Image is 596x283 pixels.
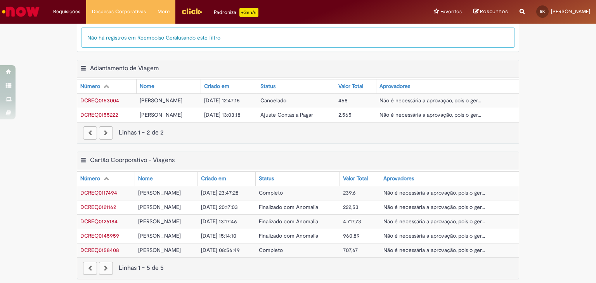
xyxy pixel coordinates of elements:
a: Abrir Registro: DCREQ0155222 [80,111,118,118]
p: +GenAi [239,8,258,17]
span: DCREQ0155222 [80,111,118,118]
div: Aprovadores [383,175,414,183]
span: [DATE] 12:47:15 [204,97,240,104]
a: Abrir Registro: DCREQ0126184 [80,218,118,225]
div: Criado em [201,175,226,183]
span: [DATE] 23:47:28 [201,189,239,196]
div: Aprovadores [379,83,410,90]
h2: Adiantamento de Viagem [90,64,159,72]
span: Não é necessária a aprovação, pois o ger... [383,189,485,196]
span: Não é necessária a aprovação, pois o ger... [379,111,481,118]
a: Abrir Registro: DCREQ0158408 [80,247,119,254]
span: [PERSON_NAME] [140,111,182,118]
span: [DATE] 20:17:03 [201,204,238,211]
img: click_logo_yellow_360x200.png [181,5,202,17]
div: Linhas 1 − 5 de 5 [83,264,513,273]
span: Não é necessária a aprovação, pois o ger... [383,218,485,225]
div: Padroniza [214,8,258,17]
div: Nome [140,83,154,90]
span: Cancelado [260,97,286,104]
span: DCREQ0121162 [80,204,116,211]
span: Ajuste Contas a Pagar [260,111,313,118]
span: [PERSON_NAME] [138,204,181,211]
span: DCREQ0126184 [80,218,118,225]
span: [PERSON_NAME] [138,218,181,225]
div: Status [259,175,274,183]
button: Cartão Coorporativo - Viagens Menu de contexto [80,156,87,166]
div: Valor Total [343,175,368,183]
h2: Cartão Coorporativo - Viagens [90,156,175,164]
span: 707,67 [343,247,358,254]
span: Favoritos [440,8,462,16]
img: ServiceNow [1,4,41,19]
span: Completo [259,189,283,196]
a: Rascunhos [473,8,508,16]
span: 468 [338,97,348,104]
a: Abrir Registro: DCREQ0117494 [80,189,117,196]
span: DCREQ0158408 [80,247,119,254]
span: Finalizado com Anomalia [259,232,318,239]
span: [PERSON_NAME] [551,8,590,15]
div: Criado em [204,83,229,90]
span: Rascunhos [480,8,508,15]
span: Requisições [53,8,80,16]
span: [PERSON_NAME] [140,97,182,104]
span: Não é necessária a aprovação, pois o ger... [383,232,485,239]
nav: paginação [77,257,519,279]
span: Não é necessária a aprovação, pois o ger... [379,97,481,104]
span: [DATE] 08:56:49 [201,247,240,254]
div: Status [260,83,275,90]
a: Abrir Registro: DCREQ0145959 [80,232,119,239]
span: [PERSON_NAME] [138,232,181,239]
div: Não há registros em Reembolso Geral [81,28,515,48]
a: Abrir Registro: DCREQ0153004 [80,97,119,104]
div: Número [80,83,100,90]
span: [PERSON_NAME] [138,247,181,254]
span: 960,89 [343,232,360,239]
span: DCREQ0145959 [80,232,119,239]
span: Finalizado com Anomalia [259,218,318,225]
span: [DATE] 15:14:10 [201,232,236,239]
a: Abrir Registro: DCREQ0121162 [80,204,116,211]
span: Não é necessária a aprovação, pois o ger... [383,247,485,254]
span: Completo [259,247,283,254]
span: [PERSON_NAME] [138,189,181,196]
span: 2.565 [338,111,352,118]
div: Valor Total [338,83,363,90]
div: Nome [138,175,153,183]
span: [DATE] 13:03:18 [204,111,241,118]
div: Linhas 1 − 2 de 2 [83,128,513,137]
span: Não é necessária a aprovação, pois o ger... [383,204,485,211]
span: EK [540,9,545,14]
nav: paginação [77,122,519,143]
span: Finalizado com Anomalia [259,204,318,211]
span: DCREQ0153004 [80,97,119,104]
span: 239,6 [343,189,356,196]
button: Adiantamento de Viagem Menu de contexto [80,64,87,74]
span: usando este filtro [178,34,220,41]
div: Número [80,175,100,183]
span: Despesas Corporativas [92,8,146,16]
span: 222,53 [343,204,359,211]
span: DCREQ0117494 [80,189,117,196]
span: [DATE] 13:17:46 [201,218,237,225]
span: 4.717,73 [343,218,361,225]
span: More [158,8,170,16]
